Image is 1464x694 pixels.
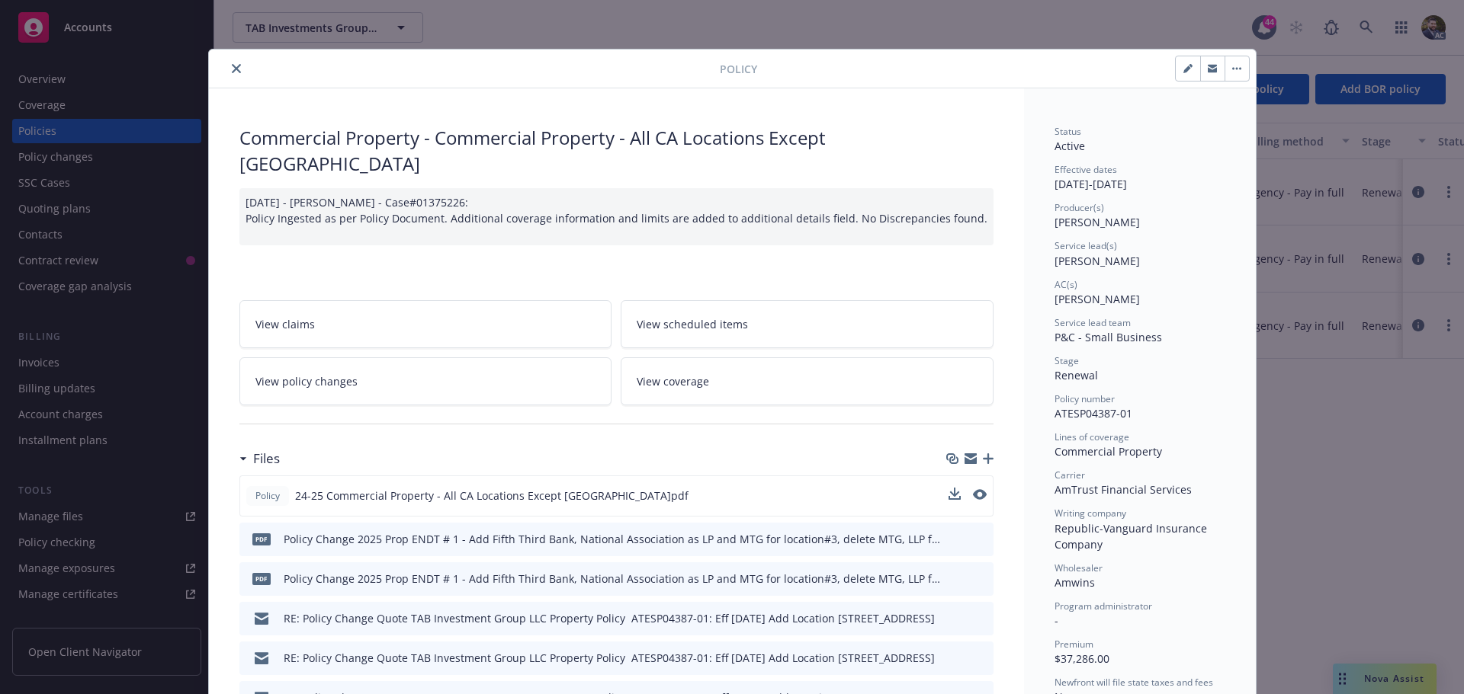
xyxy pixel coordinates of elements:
[1055,316,1131,329] span: Service lead team
[1055,330,1162,344] span: P&C - Small Business
[1055,600,1152,612] span: Program administrator
[1055,239,1117,252] span: Service lead(s)
[974,650,987,666] button: preview file
[621,300,994,348] a: View scheduled items
[1055,482,1192,497] span: AmTrust Financial Services
[295,488,689,504] span: 24-25 Commercial Property - All CA Locations Except [GEOGRAPHIC_DATA]pdf
[252,533,271,545] span: pdf
[1055,215,1140,229] span: [PERSON_NAME]
[1055,613,1058,628] span: -
[252,489,283,503] span: Policy
[1055,521,1210,552] span: Republic-Vanguard Insurance Company
[1055,638,1093,651] span: Premium
[1055,368,1098,382] span: Renewal
[637,373,709,389] span: View coverage
[239,125,994,176] div: Commercial Property - Commercial Property - All CA Locations Except [GEOGRAPHIC_DATA]
[1055,163,1225,192] div: [DATE] - [DATE]
[949,571,962,587] button: download file
[1055,139,1085,153] span: Active
[949,488,961,500] button: download file
[239,300,612,348] a: View claims
[1055,469,1085,481] span: Carrier
[1055,201,1104,214] span: Producer(s)
[637,316,748,332] span: View scheduled items
[1055,278,1077,291] span: AC(s)
[1055,125,1081,138] span: Status
[239,449,280,469] div: Files
[1055,254,1140,268] span: [PERSON_NAME]
[1055,575,1095,590] span: Amwins
[253,449,280,469] h3: Files
[1055,443,1225,459] div: Commercial Property
[973,488,987,504] button: preview file
[1055,676,1213,689] span: Newfront will file state taxes and fees
[720,61,757,77] span: Policy
[284,571,943,587] div: Policy Change 2025 Prop ENDT # 1 - Add Fifth Third Bank, National Association as LP and MTG for l...
[1055,507,1126,520] span: Writing company
[1055,354,1079,367] span: Stage
[1055,430,1129,443] span: Lines of coverage
[1055,406,1132,421] span: ATESP04387-01
[255,316,315,332] span: View claims
[284,610,935,626] div: RE: Policy Change Quote TAB Investment Group LLC Property Policy ATESP04387-01: Eff [DATE] Add Lo...
[1055,163,1117,176] span: Effective dates
[227,59,246,78] button: close
[1055,292,1140,306] span: [PERSON_NAME]
[239,188,994,245] div: [DATE] - [PERSON_NAME] - Case#01375226: Policy Ingested as per Policy Document. Additional covera...
[621,357,994,405] a: View coverage
[1055,651,1109,666] span: $37,286.00
[1055,392,1115,405] span: Policy number
[949,650,962,666] button: download file
[949,488,961,504] button: download file
[255,373,358,389] span: View policy changes
[973,489,987,500] button: preview file
[974,610,987,626] button: preview file
[1055,561,1103,574] span: Wholesaler
[239,357,612,405] a: View policy changes
[252,573,271,584] span: pdf
[974,531,987,547] button: preview file
[974,571,987,587] button: preview file
[949,610,962,626] button: download file
[284,650,935,666] div: RE: Policy Change Quote TAB Investment Group LLC Property Policy ATESP04387-01: Eff [DATE] Add Lo...
[949,531,962,547] button: download file
[284,531,943,547] div: Policy Change 2025 Prop ENDT # 1 - Add Fifth Third Bank, National Association as LP and MTG for l...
